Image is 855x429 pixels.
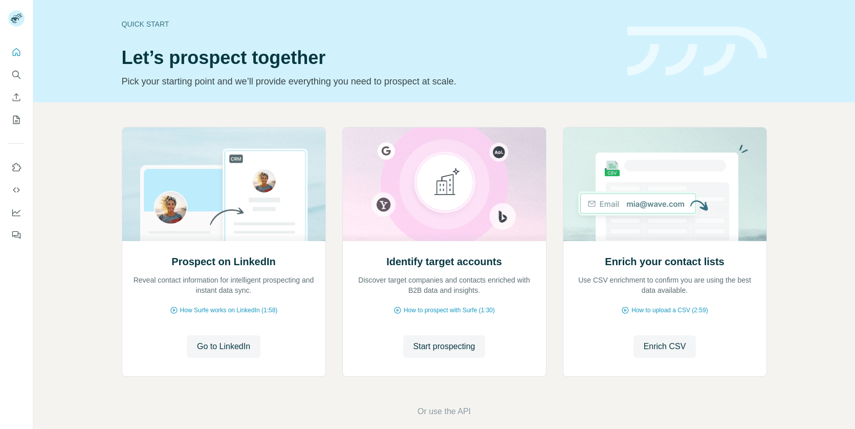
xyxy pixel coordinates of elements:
[171,254,275,269] h2: Prospect on LinkedIn
[8,66,25,84] button: Search
[563,127,767,241] img: Enrich your contact lists
[404,306,495,315] span: How to prospect with Surfe (1:30)
[8,88,25,106] button: Enrich CSV
[631,306,708,315] span: How to upload a CSV (2:59)
[122,127,326,241] img: Prospect on LinkedIn
[8,43,25,61] button: Quick start
[342,127,546,241] img: Identify target accounts
[605,254,724,269] h2: Enrich your contact lists
[353,275,536,295] p: Discover target companies and contacts enriched with B2B data and insights.
[122,74,615,89] p: Pick your starting point and we’ll provide everything you need to prospect at scale.
[403,335,486,358] button: Start prospecting
[413,340,475,353] span: Start prospecting
[8,158,25,177] button: Use Surfe on LinkedIn
[8,181,25,199] button: Use Surfe API
[386,254,502,269] h2: Identify target accounts
[180,306,278,315] span: How Surfe works on LinkedIn (1:58)
[8,111,25,129] button: My lists
[8,226,25,244] button: Feedback
[122,48,615,68] h1: Let’s prospect together
[8,203,25,222] button: Dashboard
[627,27,767,76] img: banner
[633,335,696,358] button: Enrich CSV
[122,19,615,29] div: Quick start
[133,275,315,295] p: Reveal contact information for intelligent prospecting and instant data sync.
[418,405,471,418] button: Or use the API
[574,275,756,295] p: Use CSV enrichment to confirm you are using the best data available.
[197,340,250,353] span: Go to LinkedIn
[644,340,686,353] span: Enrich CSV
[187,335,260,358] button: Go to LinkedIn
